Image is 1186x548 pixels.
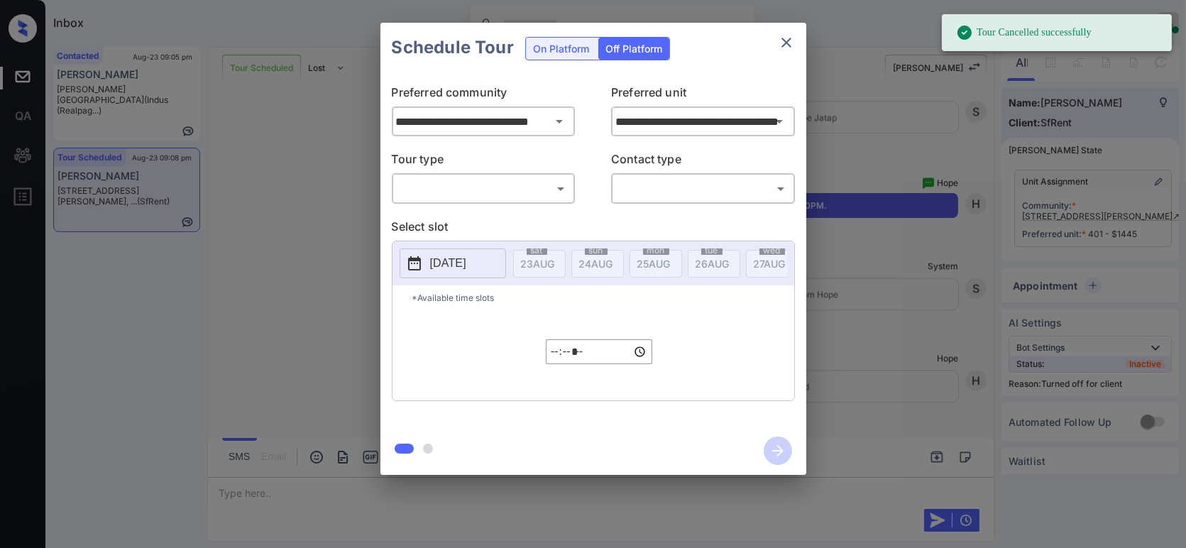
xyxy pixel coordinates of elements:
[546,310,652,393] div: off-platform-time-select
[412,285,794,310] p: *Available time slots
[392,218,795,241] p: Select slot
[598,38,669,60] div: Off Platform
[430,255,466,272] p: [DATE]
[611,150,795,173] p: Contact type
[769,111,789,131] button: Open
[392,84,576,106] p: Preferred community
[956,18,1092,47] div: Tour Cancelled successfully
[549,111,569,131] button: Open
[526,38,596,60] div: On Platform
[772,28,801,57] button: close
[611,84,795,106] p: Preferred unit
[380,23,525,72] h2: Schedule Tour
[392,150,576,173] p: Tour type
[400,248,506,278] button: [DATE]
